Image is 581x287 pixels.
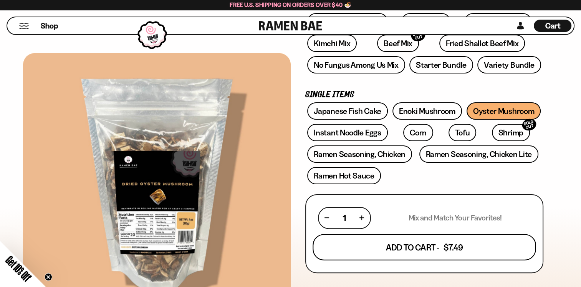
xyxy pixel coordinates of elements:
span: Cart [545,21,560,30]
a: Instant Noodle Eggs [307,124,387,141]
a: Ramen Seasoning, Chicken Lite [419,145,538,163]
a: Beef MixSOLD OUT [377,35,419,52]
p: Single Items [305,91,543,98]
a: Kimchi Mix [307,35,357,52]
span: Free U.S. Shipping on Orders over $40 🍜 [230,1,351,8]
span: 1 [343,213,346,223]
div: SOLD OUT [521,117,538,132]
span: Shop [41,21,58,31]
a: Ramen Seasoning, Chicken [307,145,412,163]
a: Enoki Mushroom [392,102,462,120]
button: Add To Cart - $7.49 [313,234,536,260]
a: Tofu [449,124,476,141]
a: Fried Shallot Beef Mix [439,35,525,52]
button: Close teaser [45,273,52,281]
a: Cart [534,17,571,34]
button: Mobile Menu Trigger [19,23,29,29]
p: Mix and Match Your Favorites! [408,213,502,223]
a: Corn [403,124,433,141]
a: Starter Bundle [409,56,473,73]
a: Variety Bundle [477,56,541,73]
a: Ramen Hot Sauce [307,167,381,184]
a: No Fungus Among Us Mix [307,56,405,73]
span: Get 10% Off [3,254,33,284]
a: ShrimpSOLD OUT [492,124,530,141]
a: Shop [41,20,58,32]
a: Japanese Fish Cake [307,102,388,120]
